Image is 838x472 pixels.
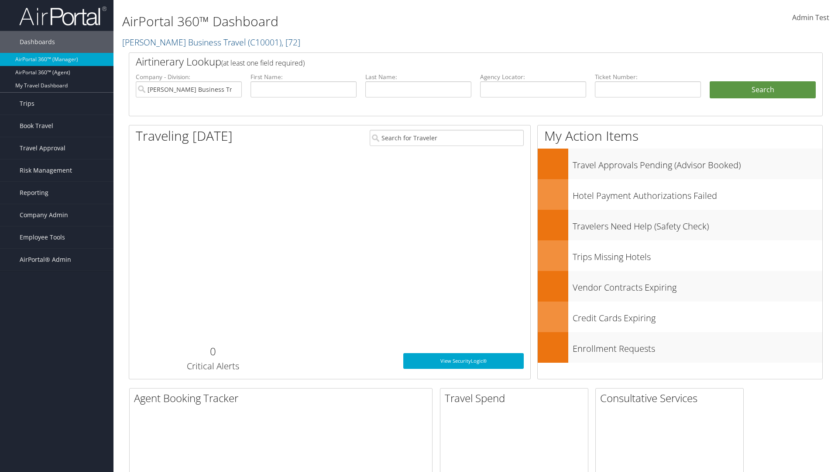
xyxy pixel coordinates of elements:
a: Trips Missing Hotels [538,240,822,271]
h2: Agent Booking Tracker [134,391,432,406]
a: Enrollment Requests [538,332,822,363]
span: AirPortal® Admin [20,249,71,271]
h2: Travel Spend [445,391,588,406]
span: Company Admin [20,204,68,226]
img: airportal-logo.png [19,6,106,26]
a: Vendor Contracts Expiring [538,271,822,302]
h2: 0 [136,344,290,359]
a: Travel Approvals Pending (Advisor Booked) [538,149,822,179]
a: Hotel Payment Authorizations Failed [538,179,822,210]
h1: Traveling [DATE] [136,127,233,145]
h3: Travel Approvals Pending (Advisor Booked) [573,155,822,171]
span: Book Travel [20,115,53,137]
a: Travelers Need Help (Safety Check) [538,210,822,240]
span: Travel Approval [20,137,65,159]
input: Search for Traveler [370,130,524,146]
h1: My Action Items [538,127,822,145]
h3: Critical Alerts [136,360,290,372]
span: Dashboards [20,31,55,53]
button: Search [710,81,816,99]
span: Trips [20,93,34,115]
label: Company - Division: [136,73,242,81]
label: Ticket Number: [595,73,701,81]
a: Admin Test [792,4,829,31]
span: ( C10001 ) [248,36,282,48]
h1: AirPortal 360™ Dashboard [122,12,594,31]
span: (at least one field required) [221,58,305,68]
h2: Consultative Services [600,391,743,406]
h3: Travelers Need Help (Safety Check) [573,216,822,233]
span: , [ 72 ] [282,36,300,48]
h3: Hotel Payment Authorizations Failed [573,185,822,202]
span: Risk Management [20,160,72,181]
span: Admin Test [792,13,829,22]
h3: Credit Cards Expiring [573,308,822,324]
h3: Vendor Contracts Expiring [573,277,822,294]
a: [PERSON_NAME] Business Travel [122,36,300,48]
h3: Enrollment Requests [573,338,822,355]
h2: Airtinerary Lookup [136,54,758,69]
label: Last Name: [365,73,471,81]
h3: Trips Missing Hotels [573,246,822,263]
a: Credit Cards Expiring [538,302,822,332]
label: Agency Locator: [480,73,586,81]
a: View SecurityLogic® [403,353,524,369]
label: First Name: [251,73,357,81]
span: Reporting [20,182,48,204]
span: Employee Tools [20,226,65,248]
